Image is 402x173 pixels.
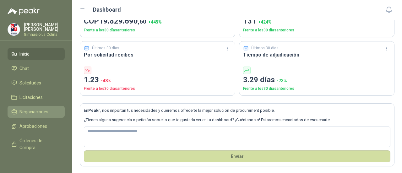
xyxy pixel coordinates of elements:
a: Negociaciones [8,106,65,118]
span: + 424 % [258,19,272,24]
p: Gimnasio La Colina [24,33,65,36]
h3: Tiempo de adjudicación [243,51,390,59]
span: Negociaciones [19,108,48,115]
a: Manuales y ayuda [8,156,65,168]
p: Frente a los 30 días anteriores [84,27,231,33]
img: Company Logo [8,24,20,35]
p: 131 [243,15,390,27]
p: Frente a los 30 días anteriores [243,27,390,33]
a: Licitaciones [8,91,65,103]
a: Inicio [8,48,65,60]
p: Últimos 30 días [92,45,119,51]
button: Envíar [84,150,390,162]
span: -48 % [101,78,111,83]
a: Chat [8,62,65,74]
h3: Por solicitud recibes [84,51,231,59]
span: Inicio [19,51,30,57]
p: Últimos 30 días [251,45,279,51]
p: 1.23 [84,74,231,86]
b: Peakr [88,108,100,113]
p: COP [84,15,231,27]
a: Aprobaciones [8,120,65,132]
img: Logo peakr [8,8,40,15]
a: Solicitudes [8,77,65,89]
a: Órdenes de Compra [8,135,65,154]
p: En , nos importan tus necesidades y queremos ofrecerte la mejor solución de procurement posible. [84,107,390,114]
p: 3.29 días [243,74,390,86]
span: Aprobaciones [19,123,47,130]
span: 19.829.690 [99,17,146,25]
span: Licitaciones [19,94,43,101]
span: -73 % [277,78,287,83]
p: Frente a los 30 días anteriores [84,86,231,92]
p: Frente a los 30 días anteriores [243,86,390,92]
h1: Dashboard [93,5,121,14]
p: ¿Tienes alguna sugerencia o petición sobre lo que te gustaría ver en tu dashboard? ¡Cuéntanoslo! ... [84,117,390,123]
span: Chat [19,65,29,72]
span: Solicitudes [19,79,41,86]
p: [PERSON_NAME] [PERSON_NAME] [24,23,65,31]
span: ,60 [138,18,146,25]
span: + 445 % [148,19,162,24]
span: Órdenes de Compra [19,137,59,151]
